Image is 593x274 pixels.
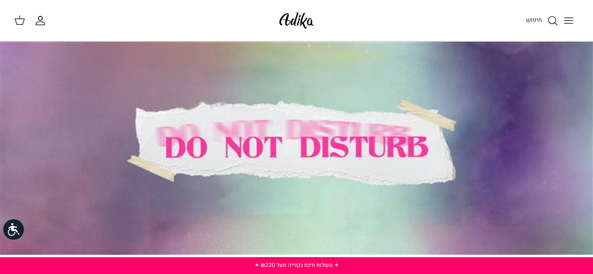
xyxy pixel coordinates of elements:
[526,15,558,26] a: חיפוש
[35,15,50,26] a: החשבון שלי
[526,15,542,24] span: חיפוש
[277,9,316,31] img: Adika IL
[255,261,339,269] a: ✦ משלוח חינם בקנייה מעל ₪220 ✦
[558,10,579,31] button: Toggle menu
